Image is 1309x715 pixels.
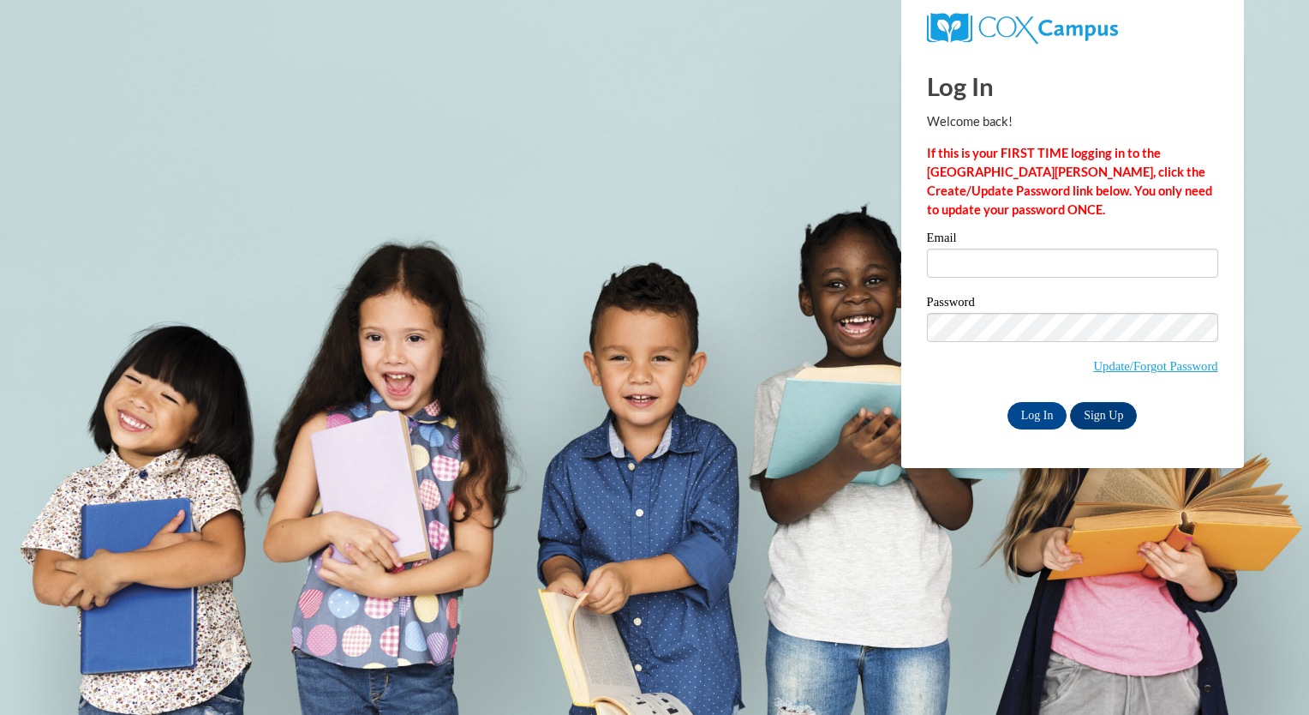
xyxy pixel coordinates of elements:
label: Password [927,296,1218,313]
input: Log In [1007,402,1067,430]
a: Sign Up [1070,402,1137,430]
label: Email [927,231,1218,249]
strong: If this is your FIRST TIME logging in to the [GEOGRAPHIC_DATA][PERSON_NAME], click the Create/Upd... [927,146,1212,217]
h1: Log In [927,69,1218,104]
a: COX Campus [927,20,1118,34]
p: Welcome back! [927,112,1218,131]
img: COX Campus [927,13,1118,44]
a: Update/Forgot Password [1094,359,1218,373]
